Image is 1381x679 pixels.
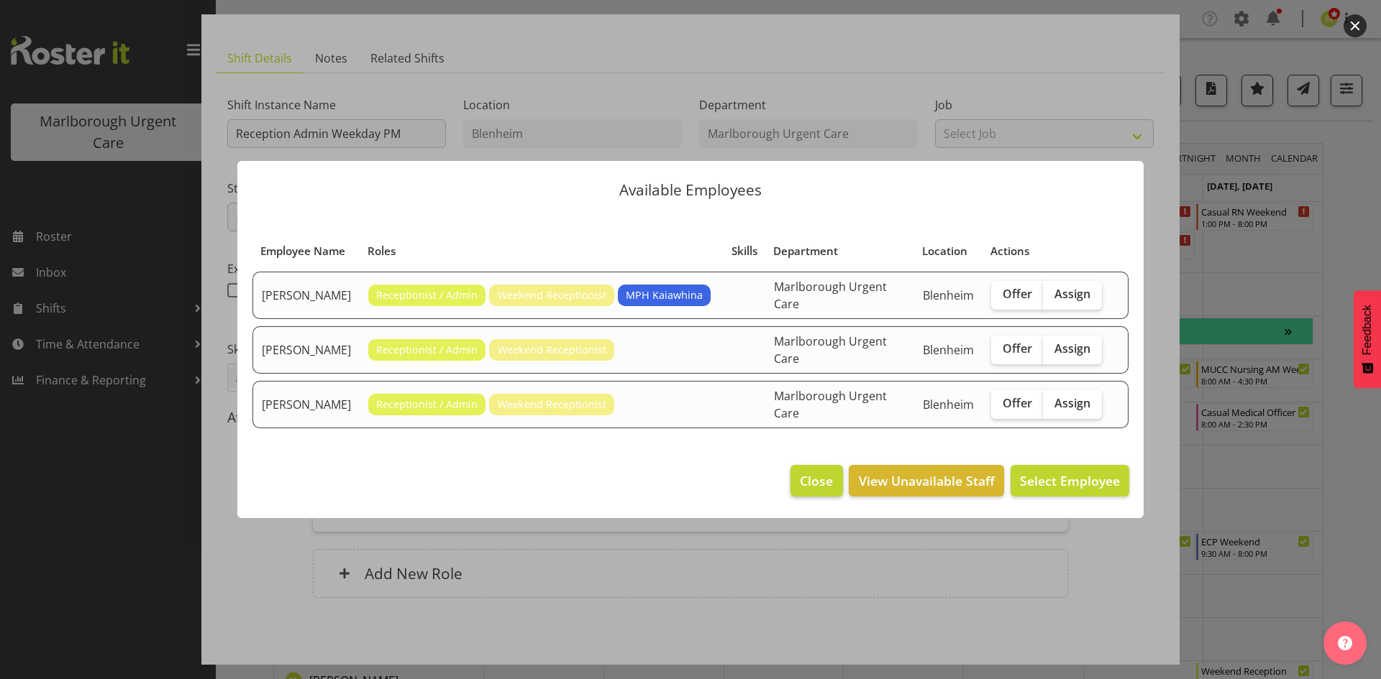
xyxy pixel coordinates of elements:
[498,342,606,358] span: Weekend Receptionist
[252,326,360,374] td: [PERSON_NAME]
[498,397,606,412] span: Weekend Receptionist
[923,287,974,303] span: Blenheim
[774,279,887,312] span: Marlborough Urgent Care
[252,381,360,428] td: [PERSON_NAME]
[774,388,887,421] span: Marlborough Urgent Care
[1054,341,1090,356] span: Assign
[1011,465,1129,496] button: Select Employee
[1054,287,1090,301] span: Assign
[376,287,478,303] span: Receptionist / Admin
[626,287,703,303] span: MPH Kaiawhina
[773,243,838,259] span: Department
[252,272,360,319] td: [PERSON_NAME]
[1003,396,1032,410] span: Offer
[1361,305,1374,355] span: Feedback
[376,397,478,412] span: Receptionist / Admin
[1003,341,1032,356] span: Offer
[923,397,974,412] span: Blenheim
[252,183,1129,198] p: Available Employees
[922,243,967,259] span: Location
[859,471,995,490] span: View Unavailable Staff
[990,243,1029,259] span: Actions
[774,333,887,366] span: Marlborough Urgent Care
[368,243,396,259] span: Roles
[800,471,833,490] span: Close
[790,465,842,496] button: Close
[260,243,345,259] span: Employee Name
[731,243,757,259] span: Skills
[376,342,478,358] span: Receptionist / Admin
[1054,396,1090,410] span: Assign
[923,342,974,358] span: Blenheim
[498,287,606,303] span: Weekend Receptionist
[1020,472,1120,489] span: Select Employee
[849,465,1003,496] button: View Unavailable Staff
[1354,290,1381,388] button: Feedback - Show survey
[1003,287,1032,301] span: Offer
[1338,636,1352,650] img: help-xxl-2.png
